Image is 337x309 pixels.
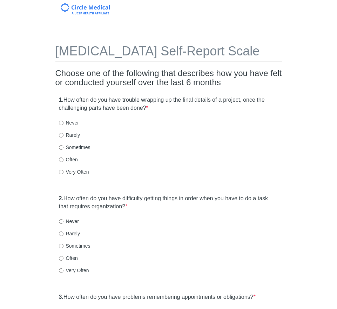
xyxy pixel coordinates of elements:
label: Rarely [59,132,80,139]
h1: [MEDICAL_DATA] Self-Report Scale [55,44,282,62]
label: Very Often [59,267,89,274]
label: How often do you have trouble wrapping up the final details of a project, once the challenging pa... [59,96,278,112]
label: Sometimes [59,242,90,249]
label: Often [59,156,78,163]
input: Often [59,157,63,162]
input: Often [59,256,63,261]
strong: 1. [59,97,63,103]
label: Never [59,119,79,126]
label: Often [59,255,78,262]
input: Never [59,121,63,125]
input: Sometimes [59,145,63,150]
label: Rarely [59,230,80,237]
label: Very Often [59,168,89,175]
input: Rarely [59,133,63,137]
strong: 3. [59,294,63,300]
input: Rarely [59,231,63,236]
input: Very Often [59,268,63,273]
label: How often do you have problems remembering appointments or obligations? [59,293,256,301]
input: Sometimes [59,244,63,248]
label: Never [59,218,79,225]
input: Never [59,219,63,224]
h2: Choose one of the following that describes how you have felt or conducted yourself over the last ... [55,69,282,87]
label: Sometimes [59,144,90,151]
input: Very Often [59,170,63,174]
strong: 2. [59,195,63,201]
img: Circle Medical Logo [61,3,110,14]
label: How often do you have difficulty getting things in order when you have to do a task that requires... [59,195,278,211]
